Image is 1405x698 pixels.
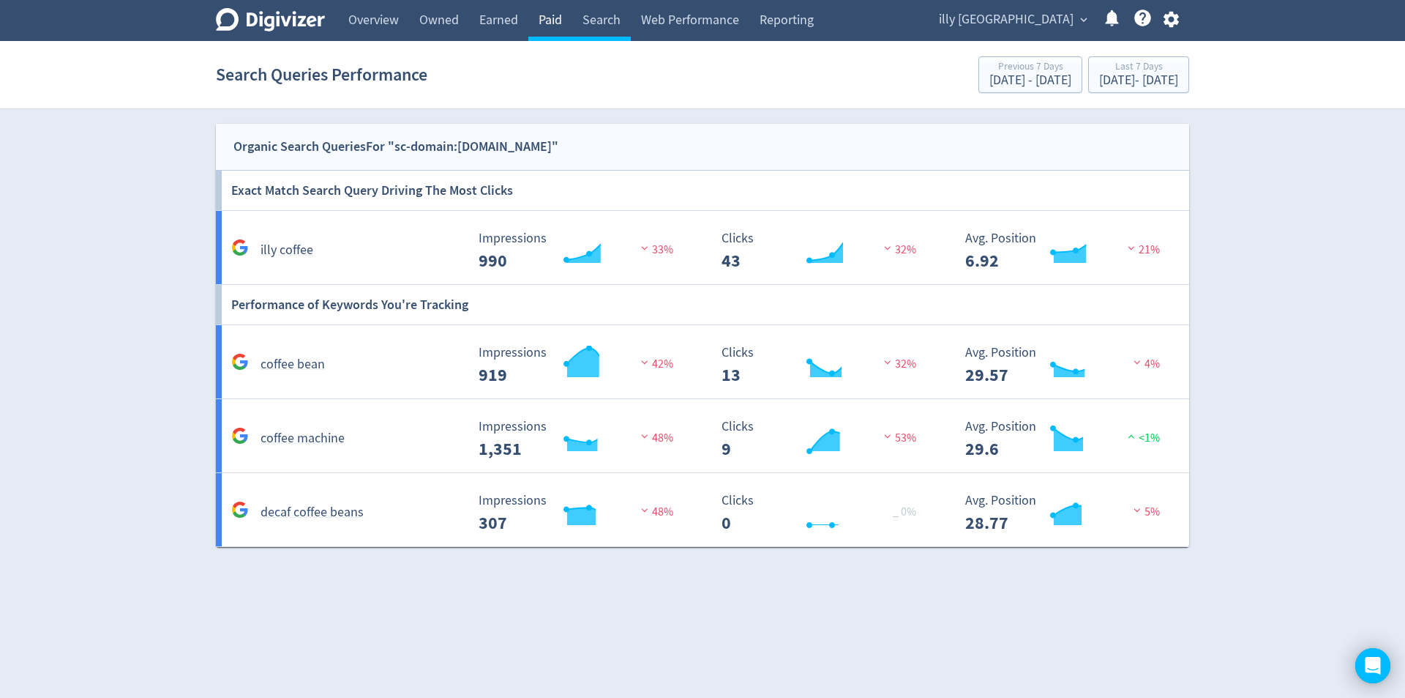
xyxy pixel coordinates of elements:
a: coffee bean Impressions 919 Impressions 919 42% Clicks 13 Clicks 13 32% Avg. Position 29.57 Avg. ... [216,325,1189,399]
button: Previous 7 Days[DATE] - [DATE] [978,56,1082,93]
svg: Clicks 13 [714,346,934,385]
span: expand_more [1077,13,1090,26]
svg: Impressions 990 [471,231,691,270]
span: illy [GEOGRAPHIC_DATA] [939,8,1074,31]
svg: Google Analytics [231,353,249,371]
svg: Clicks 0 [714,494,934,532]
img: negative-performance.svg [1130,505,1144,516]
span: _ 0% [893,505,916,519]
span: 33% [637,242,673,257]
img: negative-performance.svg [637,505,652,516]
div: Open Intercom Messenger [1355,648,1390,683]
button: Last 7 Days[DATE]- [DATE] [1088,56,1189,93]
span: 53% [880,431,916,445]
div: Previous 7 Days [989,62,1071,74]
svg: Avg. Position 6.92 [958,231,1177,270]
a: illy coffee Impressions 990 Impressions 990 33% Clicks 43 Clicks 43 32% Avg. Position 6.92 Avg. P... [216,211,1189,285]
h1: Search Queries Performance [216,51,427,98]
svg: Impressions 919 [471,346,691,385]
span: 48% [637,431,673,445]
h6: Exact Match Search Query Driving The Most Clicks [231,171,513,210]
span: <1% [1124,431,1160,445]
img: negative-performance.svg [1124,242,1139,253]
a: coffee machine Impressions 1,351 Impressions 1,351 48% Clicks 9 Clicks 9 53% Avg. Position 29.6 A... [216,399,1189,473]
img: negative-performance.svg [637,242,652,253]
h5: coffee machine [261,430,345,448]
img: positive-performance.svg [1124,431,1139,442]
h6: Performance of Keywords You're Tracking [231,285,468,324]
h5: coffee bean [261,356,325,374]
svg: Google Analytics [231,427,249,445]
a: decaf coffee beans Impressions 307 Impressions 307 48% Clicks 0 Clicks 0 _ 0% Avg. Position 28.77... [216,473,1189,547]
img: negative-performance.svg [637,431,652,442]
img: negative-performance.svg [880,242,895,253]
div: Organic Search Queries For "sc-domain:[DOMAIN_NAME]" [233,136,558,157]
svg: Impressions 307 [471,494,691,532]
svg: Avg. Position 28.77 [958,494,1177,532]
svg: Google Analytics [231,501,249,519]
span: 42% [637,357,673,371]
h5: decaf coffee beans [261,504,364,521]
img: negative-performance.svg [880,357,895,368]
svg: Google Analytics [231,239,249,256]
svg: Clicks 43 [714,231,934,270]
img: negative-performance.svg [637,357,652,368]
h5: illy coffee [261,242,313,259]
span: 4% [1130,357,1160,371]
span: 32% [880,242,916,257]
span: 5% [1130,505,1160,519]
div: [DATE] - [DATE] [1099,74,1178,87]
svg: Clicks 9 [714,420,934,458]
svg: Avg. Position 29.57 [958,346,1177,385]
div: Last 7 Days [1099,62,1178,74]
img: negative-performance.svg [880,431,895,442]
svg: Avg. Position 29.6 [958,420,1177,458]
div: [DATE] - [DATE] [989,74,1071,87]
button: illy [GEOGRAPHIC_DATA] [934,8,1091,31]
svg: Impressions 1,351 [471,420,691,458]
span: 32% [880,357,916,371]
span: 48% [637,505,673,519]
span: 21% [1124,242,1160,257]
img: negative-performance.svg [1130,357,1144,368]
